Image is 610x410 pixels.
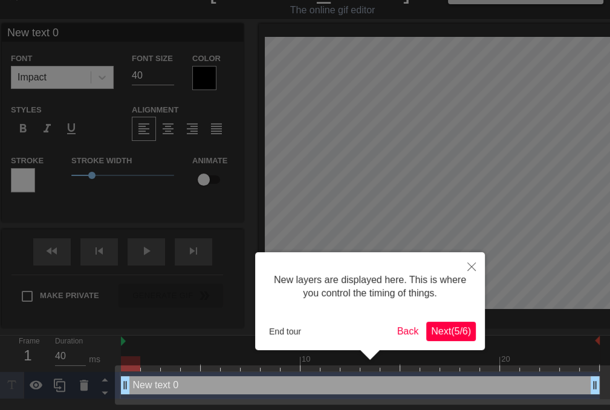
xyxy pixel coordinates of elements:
button: Next [426,322,476,341]
span: Next ( 5 / 6 ) [431,326,471,336]
div: New layers are displayed here. This is where you control the timing of things. [264,261,476,313]
button: End tour [264,322,306,340]
button: Back [392,322,424,341]
button: Close [458,252,485,280]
